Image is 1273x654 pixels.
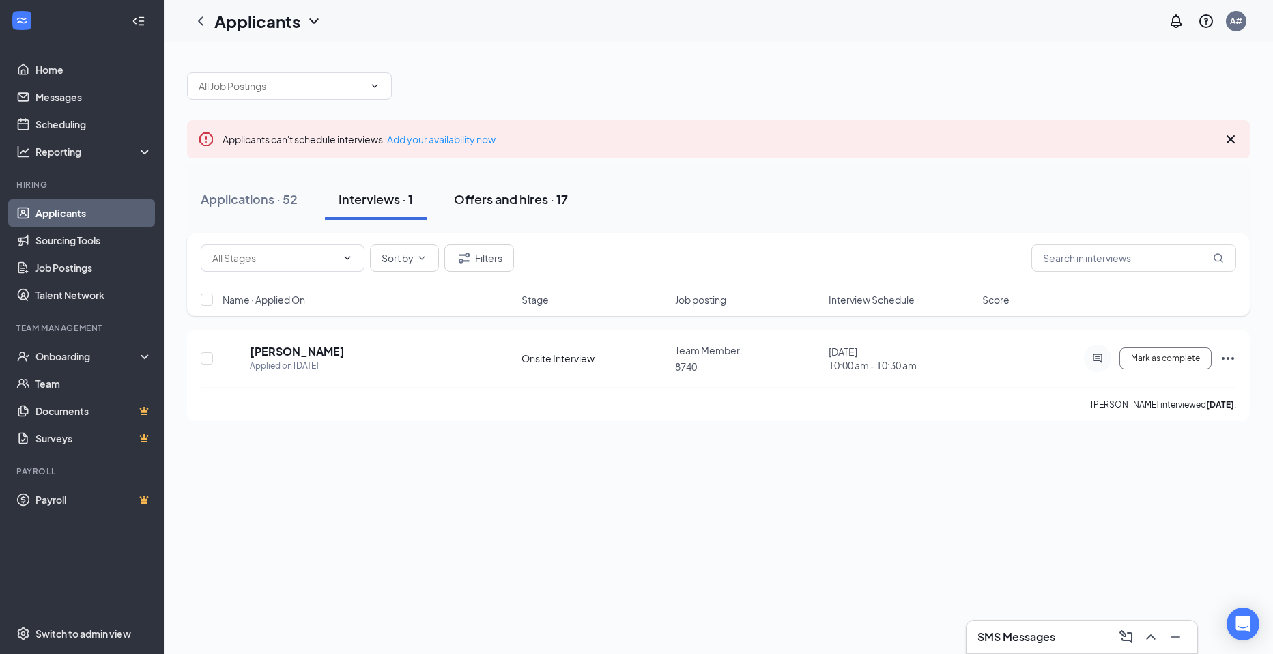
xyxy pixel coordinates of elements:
[675,293,726,307] span: Job posting
[15,14,29,27] svg: WorkstreamLogo
[250,344,345,359] h5: [PERSON_NAME]
[306,13,322,29] svg: ChevronDown
[35,281,152,309] a: Talent Network
[521,352,667,365] div: Onsite Interview
[35,254,152,281] a: Job Postings
[214,10,300,33] h1: Applicants
[16,350,30,363] svg: UserCheck
[35,111,152,138] a: Scheduling
[829,293,915,307] span: Interview Schedule
[444,244,514,272] button: Filter Filters
[977,629,1055,644] h3: SMS Messages
[35,350,141,363] div: Onboarding
[192,13,209,29] svg: ChevronLeft
[342,253,353,264] svg: ChevronDown
[982,293,1010,307] span: Score
[35,227,152,254] a: Sourcing Tools
[35,83,152,111] a: Messages
[1115,626,1137,648] button: ComposeMessage
[370,244,439,272] button: Sort byChevronDown
[199,79,364,94] input: All Job Postings
[1031,244,1236,272] input: Search in interviews
[521,293,549,307] span: Stage
[16,466,149,477] div: Payroll
[198,131,214,147] svg: Error
[223,133,496,145] span: Applicants can't schedule interviews.
[1168,13,1184,29] svg: Notifications
[675,344,740,356] span: Team Member
[1167,629,1184,645] svg: Minimize
[16,627,30,640] svg: Settings
[212,251,337,266] input: All Stages
[339,190,413,208] div: Interviews · 1
[132,14,145,28] svg: Collapse
[35,627,131,640] div: Switch to admin view
[456,250,472,266] svg: Filter
[675,360,820,373] p: 8740
[1213,253,1224,264] svg: MagnifyingGlass
[223,293,305,307] span: Name · Applied On
[1227,608,1259,640] div: Open Intercom Messenger
[35,486,152,513] a: PayrollCrown
[250,359,345,373] div: Applied on [DATE]
[1164,626,1186,648] button: Minimize
[1206,399,1234,410] b: [DATE]
[16,179,149,190] div: Hiring
[829,345,974,372] div: [DATE]
[1091,399,1236,410] p: [PERSON_NAME] interviewed .
[1222,131,1239,147] svg: Cross
[35,397,152,425] a: DocumentsCrown
[387,133,496,145] a: Add your availability now
[35,145,153,158] div: Reporting
[35,199,152,227] a: Applicants
[1143,629,1159,645] svg: ChevronUp
[369,81,380,91] svg: ChevronDown
[454,190,568,208] div: Offers and hires · 17
[1140,626,1162,648] button: ChevronUp
[416,253,427,264] svg: ChevronDown
[1230,15,1242,27] div: A#
[35,56,152,83] a: Home
[1131,354,1200,363] span: Mark as complete
[382,253,414,263] span: Sort by
[1198,13,1214,29] svg: QuestionInfo
[1089,353,1106,364] svg: ActiveChat
[829,358,974,372] span: 10:00 am - 10:30 am
[1118,629,1134,645] svg: ComposeMessage
[16,322,149,334] div: Team Management
[1119,347,1212,369] button: Mark as complete
[16,145,30,158] svg: Analysis
[35,425,152,452] a: SurveysCrown
[1220,350,1236,367] svg: Ellipses
[201,190,298,208] div: Applications · 52
[35,370,152,397] a: Team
